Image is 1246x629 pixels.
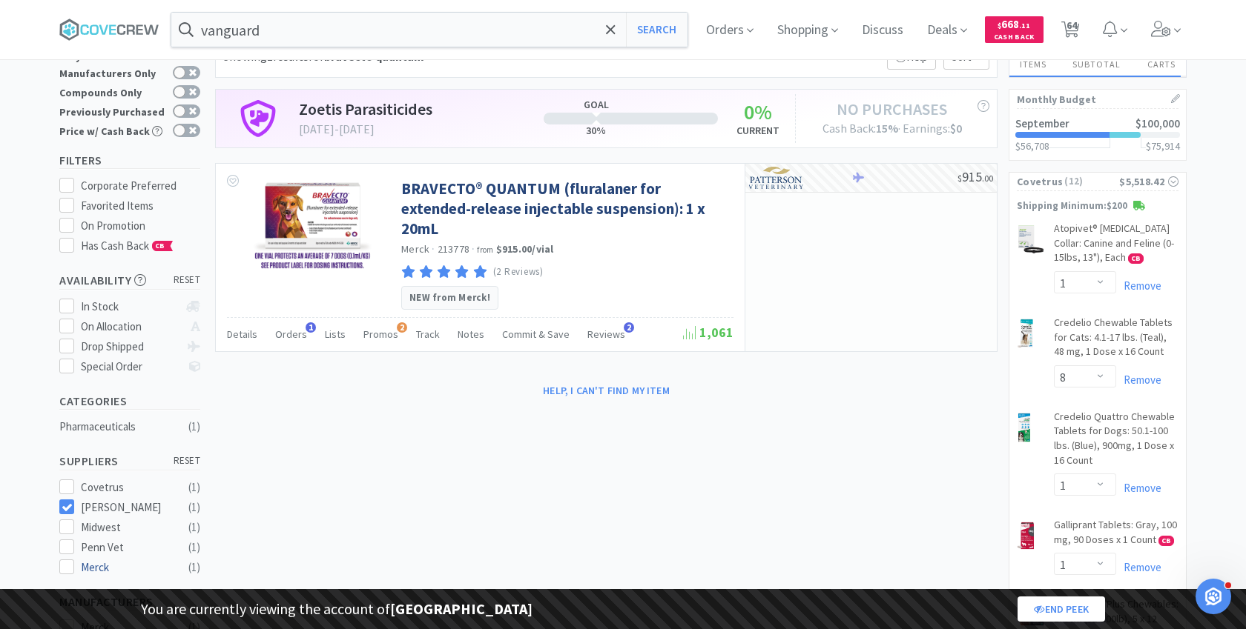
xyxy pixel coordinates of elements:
[1017,319,1035,348] img: 7220d567ea3747d4a47ed9a587d8aa96_416228.png
[493,264,544,280] p: (2 Reviews)
[59,453,200,470] h5: Suppliers
[59,124,165,136] div: Price w/ Cash Back
[188,418,200,436] div: ( 1 )
[81,298,179,316] div: In Stock
[81,217,201,235] div: On Promotion
[81,499,173,516] div: [PERSON_NAME]
[1116,373,1161,387] a: Remove
[1063,174,1119,189] span: ( 12 )
[81,519,173,536] div: Midwest
[188,479,200,496] div: ( 1 )
[59,66,165,79] div: Manufacturers Only
[856,24,909,37] a: Discuss
[502,327,570,341] span: Commit & Save
[1009,199,1186,214] p: Shipping Minimum: $200
[81,239,174,253] span: Has Cash Back
[1009,109,1186,160] a: September$100,000$56,708$75,914
[584,112,609,139] h6: 30 %
[1119,173,1179,190] div: $5,518.42
[1196,579,1231,614] iframe: Intercom live chat
[477,244,493,255] span: from
[1116,560,1161,574] a: Remove
[1116,481,1161,495] a: Remove
[749,167,805,189] img: f5e969b455434c6296c6d81ef179fa71_3.png
[982,173,993,184] span: . 00
[1054,222,1179,271] a: Atopivet® [MEDICAL_DATA] Collar: Canine and Feline (0-15lbs, 13"), Each CB
[736,124,780,137] h4: Current
[624,322,634,333] span: 2
[227,327,257,341] span: Details
[299,99,521,119] h1: Zoetis Parasiticides
[59,393,200,410] h5: Categories
[458,327,484,341] span: Notes
[81,338,179,356] div: Drop Shipped
[1054,316,1179,365] a: Credelio Chewable Tablets for Cats: 4.1-17 lbs. (Teal), 48 mg, 1 Dose x 16 Count
[534,378,679,403] button: Help, I can't find my item
[1017,90,1179,109] h1: Monthly Budget
[59,104,165,117] div: Previously Purchased
[432,242,435,256] span: ·
[496,242,554,256] strong: $915.00 / vial
[1017,413,1032,442] img: 868b877fb8c74fc48728056354f79e3c_777170.png
[1015,139,1049,153] span: $56,708
[736,100,780,125] h3: 0 %
[587,327,625,341] span: Reviews
[81,177,201,195] div: Corporate Preferred
[1015,118,1069,129] h2: September
[188,499,200,516] div: ( 1 )
[1146,141,1180,151] h3: $
[306,322,316,333] span: 1
[998,21,1001,30] span: $
[275,327,307,341] span: Orders
[1017,224,1045,254] img: eec9dae82df94063abc5dd067415c917_544088.png
[81,539,173,556] div: Penn Vet
[81,318,179,336] div: On Allocation
[1159,536,1173,545] span: CB
[985,10,1044,50] a: $668.11Cash Back
[325,327,346,341] span: Lists
[876,121,898,136] strong: 15 %
[823,119,962,139] div: Cash Back: · Earnings:
[363,327,398,341] span: Promos
[81,559,173,576] div: Merck
[950,121,962,136] strong: $0
[1116,279,1161,293] a: Remove
[994,33,1035,43] span: Cash Back
[188,519,200,536] div: ( 1 )
[1151,139,1180,153] span: 75,914
[626,13,688,47] button: Search
[1019,21,1030,30] span: . 11
[59,85,165,98] div: Compounds Only
[401,179,730,239] a: BRAVECTO® QUANTUM (fluralaner for extended-release injectable suspension): 1 x 20mL
[1138,57,1186,71] h4: Carts
[544,98,718,139] div: 0
[1017,173,1063,190] span: Covetrus
[472,242,475,256] span: ·
[81,479,173,496] div: Covetrus
[153,242,168,250] span: CB
[837,99,947,120] div: No Purchases
[1018,596,1105,622] a: End Peek
[171,13,688,47] input: Search by item, sku, manufacturer, ingredient, size...
[397,322,407,333] span: 2
[409,291,490,304] strong: NEW from Merck!
[299,121,521,137] h3: [DATE] - [DATE]
[957,168,993,185] span: 915
[188,539,200,556] div: ( 1 )
[1056,57,1137,71] h4: Subtotal
[1129,254,1143,263] span: CB
[957,173,962,184] span: $
[215,89,998,148] a: Zoetis Parasiticides[DATE]-[DATE]Goal30%00%CurrentNo PurchasesCash Back:15%· Earnings:$0
[59,418,179,436] div: Pharmaceuticals
[1017,521,1035,550] img: 8ed9392e097b4c3fadbfebb7cbb5a8cc_277137.png
[141,597,533,621] p: You are currently viewing the account of
[438,242,470,256] span: 213778
[683,324,734,341] span: 1,061
[253,179,372,275] img: f502b60e20a94989973cbb06b53a3b95_570828.jpg
[584,98,609,113] h5: Goal
[1054,518,1179,553] a: Galliprant Tablets: Gray, 100 mg, 90 Doses x 1 Count CB
[998,17,1030,31] span: 668
[174,453,201,469] span: reset
[1054,410,1179,473] a: Credelio Quattro Chewable Tablets for Dogs: 50.1-100 lbs. (Blue), 900mg, 1 Dose x 16 Count
[188,559,200,576] div: ( 1 )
